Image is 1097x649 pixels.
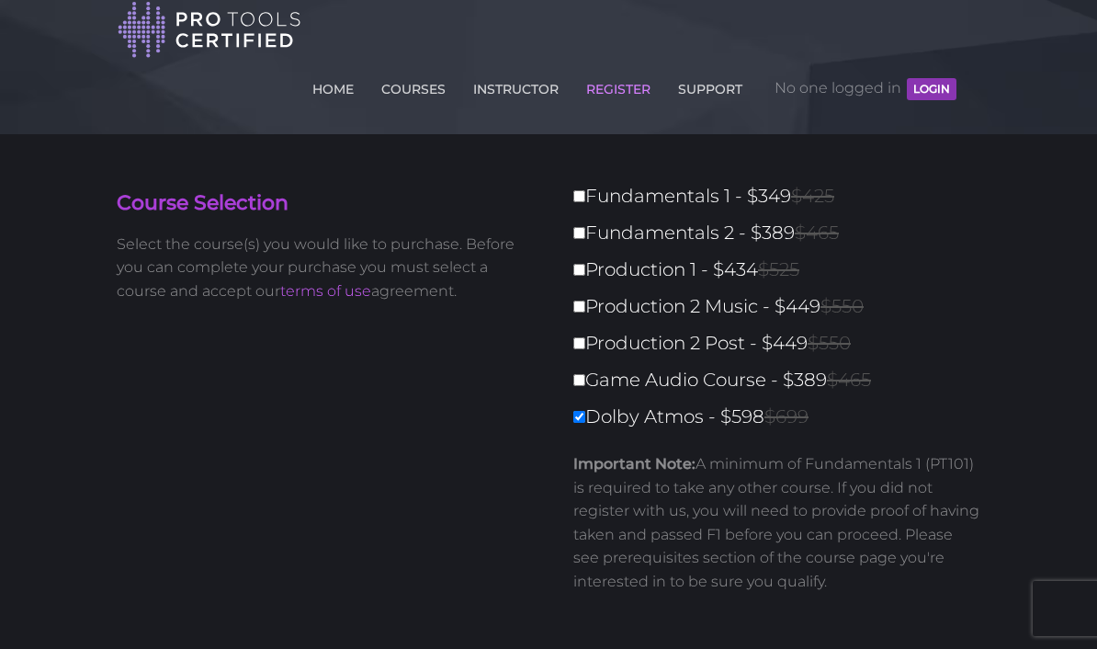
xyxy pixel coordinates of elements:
[308,71,358,100] a: HOME
[791,185,834,207] span: $425
[582,71,655,100] a: REGISTER
[573,217,991,249] label: Fundamentals 2 - $389
[573,180,991,212] label: Fundamentals 1 - $349
[808,332,851,354] span: $550
[573,227,585,239] input: Fundamentals 2 - $389$465
[377,71,450,100] a: COURSES
[673,71,747,100] a: SUPPORT
[117,189,535,218] h4: Course Selection
[573,190,585,202] input: Fundamentals 1 - $349$425
[775,61,956,116] span: No one logged in
[573,264,585,276] input: Production 1 - $434$525
[758,258,799,280] span: $525
[573,401,991,433] label: Dolby Atmos - $598
[795,222,839,244] span: $465
[907,78,956,100] button: LOGIN
[573,290,991,323] label: Production 2 Music - $449
[573,455,696,473] strong: Important Note:
[573,374,585,386] input: Game Audio Course - $389$465
[573,337,585,349] input: Production 2 Post - $449$550
[280,282,371,300] a: terms of use
[827,369,871,391] span: $465
[469,71,563,100] a: INSTRUCTOR
[117,233,535,303] p: Select the course(s) you would like to purchase. Before you can complete your purchase you must s...
[573,327,991,359] label: Production 2 Post - $449
[573,364,991,396] label: Game Audio Course - $389
[573,301,585,313] input: Production 2 Music - $449$550
[573,452,980,594] p: A minimum of Fundamentals 1 (PT101) is required to take any other course. If you did not register...
[573,254,991,286] label: Production 1 - $434
[573,411,585,423] input: Dolby Atmos - $598$699
[820,295,864,317] span: $550
[764,405,809,427] span: $699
